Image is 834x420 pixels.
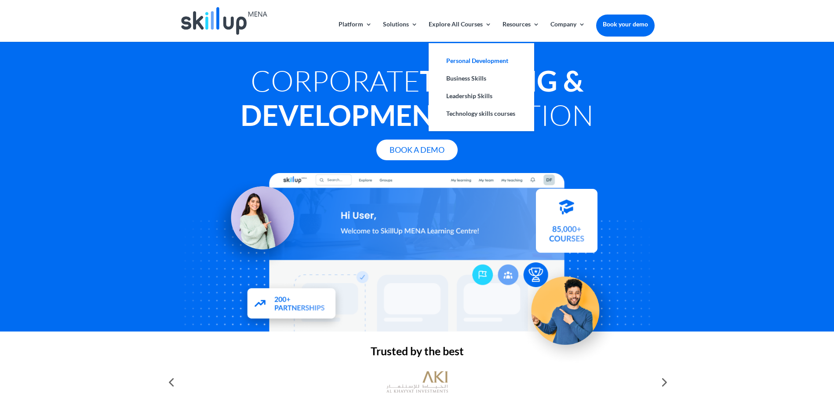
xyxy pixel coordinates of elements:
a: Book your demo [596,15,655,34]
strong: Training & Development [240,63,583,132]
a: Technology skills courses [437,105,525,122]
img: Courses library - SkillUp MENA [536,193,597,257]
img: al khayyat investments logo [386,367,448,398]
h1: Corporate Solution [180,63,655,136]
a: Leadership Skills [437,87,525,105]
img: Upskill your workforce - SkillUp [517,258,621,362]
h2: Trusted by the best [180,346,655,361]
a: Business Skills [437,70,525,87]
a: Personal Development [437,52,525,70]
a: Solutions [383,21,418,42]
a: Explore All Courses [429,21,492,42]
iframe: Chat Widget [688,325,834,420]
a: Resources [503,21,539,42]
img: Learning Management Solution - SkillUp [208,177,303,272]
img: Partners - SkillUp Mena [237,280,346,331]
img: Skillup Mena [181,7,267,35]
a: Book A Demo [376,140,458,160]
a: Platform [339,21,372,42]
a: Company [550,21,585,42]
